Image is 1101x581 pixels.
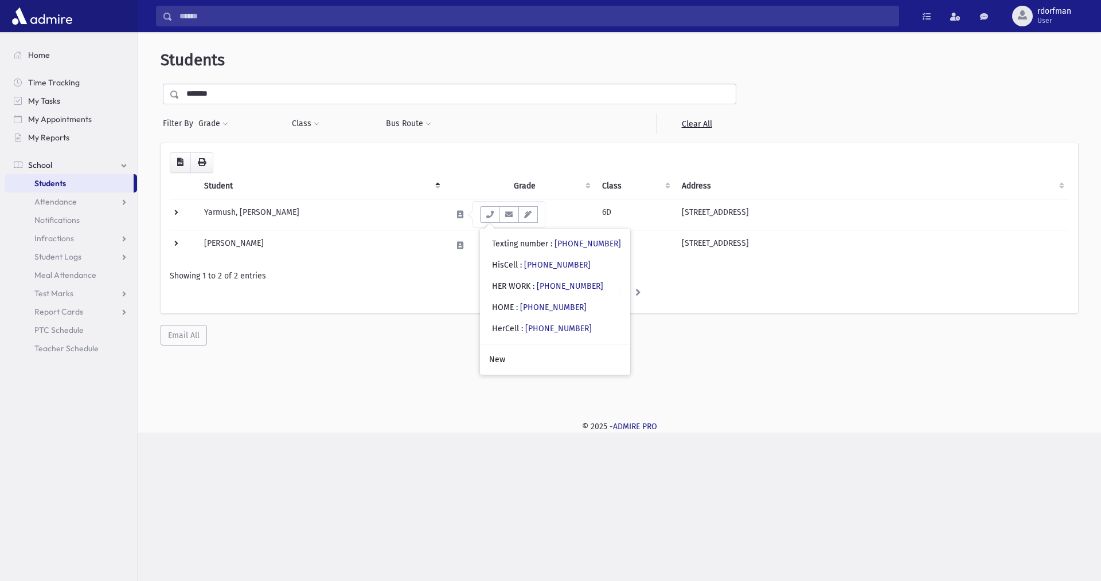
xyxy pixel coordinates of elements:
[5,248,137,266] a: Student Logs
[492,301,587,313] div: HOME
[5,339,137,358] a: Teacher Schedule
[518,206,538,223] button: Email Templates
[161,325,207,346] button: Email All
[5,229,137,248] a: Infractions
[5,46,137,64] a: Home
[197,173,445,199] th: Student: activate to sort column descending
[492,238,621,250] div: Texting number
[9,5,75,28] img: AdmirePro
[34,178,66,189] span: Students
[156,421,1083,433] div: © 2025 -
[492,259,591,271] div: HisCell
[34,343,99,354] span: Teacher Schedule
[28,114,92,124] span: My Appointments
[533,281,534,291] span: :
[520,260,522,270] span: :
[34,270,96,280] span: Meal Attendance
[555,239,621,249] a: [PHONE_NUMBER]
[5,266,137,284] a: Meal Attendance
[161,50,225,69] span: Students
[675,230,1069,261] td: [STREET_ADDRESS]
[537,281,603,291] a: [PHONE_NUMBER]
[595,173,676,199] th: Class: activate to sort column ascending
[675,173,1069,199] th: Address: activate to sort column ascending
[657,113,736,134] a: Clear All
[5,211,137,229] a: Notifications
[291,113,320,134] button: Class
[516,303,518,312] span: :
[34,288,73,299] span: Test Marks
[34,197,77,207] span: Attendance
[28,50,50,60] span: Home
[173,6,899,26] input: Search
[5,303,137,321] a: Report Cards
[507,173,595,199] th: Grade: activate to sort column ascending
[520,303,587,312] a: [PHONE_NUMBER]
[34,307,83,317] span: Report Cards
[190,152,213,173] button: Print
[385,113,432,134] button: Bus Route
[595,199,676,230] td: 6D
[5,321,137,339] a: PTC Schedule
[595,230,676,261] td: 8A
[5,73,137,92] a: Time Tracking
[34,215,80,225] span: Notifications
[34,233,74,244] span: Infractions
[198,113,229,134] button: Grade
[5,156,137,174] a: School
[170,152,191,173] button: CSV
[170,270,1069,282] div: Showing 1 to 2 of 2 entries
[163,117,198,129] span: Filter By
[492,280,603,292] div: HER WORK
[5,128,137,147] a: My Reports
[28,96,60,106] span: My Tasks
[5,174,134,193] a: Students
[1037,7,1071,16] span: rdorfman
[28,132,69,143] span: My Reports
[5,110,137,128] a: My Appointments
[197,230,445,261] td: [PERSON_NAME]
[675,199,1069,230] td: [STREET_ADDRESS]
[550,239,552,249] span: :
[507,199,595,230] td: 6
[480,349,630,370] a: New
[34,325,84,335] span: PTC Schedule
[613,422,657,431] a: ADMIRE PRO
[524,260,591,270] a: [PHONE_NUMBER]
[5,284,137,303] a: Test Marks
[28,160,52,170] span: School
[492,323,592,335] div: HerCell
[1037,16,1071,25] span: User
[5,92,137,110] a: My Tasks
[197,199,445,230] td: Yarmush, [PERSON_NAME]
[34,252,81,262] span: Student Logs
[5,193,137,211] a: Attendance
[525,324,592,333] a: [PHONE_NUMBER]
[28,77,80,88] span: Time Tracking
[521,324,523,333] span: :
